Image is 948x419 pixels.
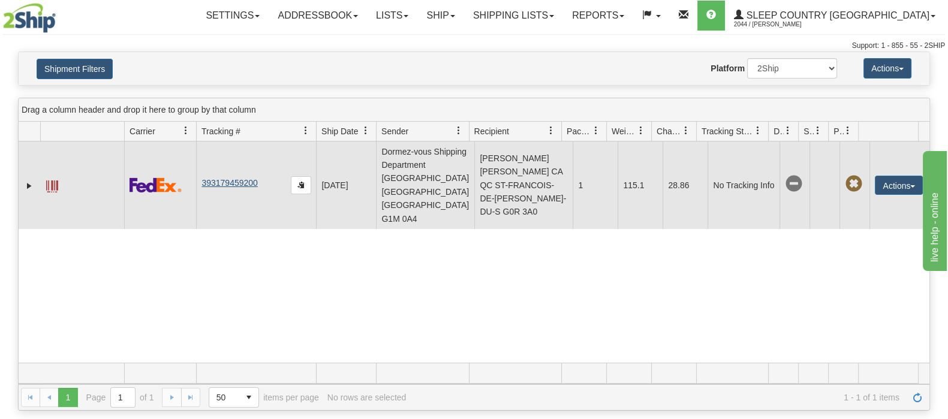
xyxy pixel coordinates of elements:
td: [DATE] [316,141,376,229]
a: Sleep Country [GEOGRAPHIC_DATA] 2044 / [PERSON_NAME] [725,1,944,31]
div: live help - online [9,7,111,22]
td: 115.1 [618,141,663,229]
img: 2 - FedEx Express® [130,177,182,192]
button: Actions [863,58,911,79]
span: Pickup Status [833,125,844,137]
div: grid grouping header [19,98,929,122]
a: Delivery Status filter column settings [778,120,798,141]
span: Pickup Not Assigned [845,176,862,192]
a: Label [46,175,58,194]
input: Page 1 [111,388,135,407]
span: Ship Date [321,125,358,137]
div: No rows are selected [327,393,407,402]
td: 1 [573,141,618,229]
span: Sender [381,125,408,137]
span: Tracking Status [702,125,754,137]
span: Page of 1 [86,387,154,408]
span: Packages [567,125,592,137]
span: select [239,388,258,407]
a: Expand [23,180,35,192]
button: Actions [875,176,923,195]
a: Shipping lists [464,1,563,31]
span: Weight [612,125,637,137]
a: Ship [417,1,464,31]
label: Platform [711,62,745,74]
a: Ship Date filter column settings [356,120,376,141]
span: 1 - 1 of 1 items [414,393,899,402]
a: Refresh [908,388,927,407]
td: 28.86 [663,141,708,229]
a: Reports [563,1,633,31]
a: Lists [367,1,417,31]
td: Dormez-vous Shipping Department [GEOGRAPHIC_DATA] [GEOGRAPHIC_DATA] [GEOGRAPHIC_DATA] G1M 0A4 [376,141,474,229]
a: Carrier filter column settings [176,120,196,141]
span: Recipient [474,125,509,137]
span: Page 1 [58,388,77,407]
a: Recipient filter column settings [541,120,561,141]
a: Sender filter column settings [449,120,469,141]
a: Settings [197,1,269,31]
span: Carrier [130,125,155,137]
span: Charge [657,125,682,137]
td: [PERSON_NAME] [PERSON_NAME] CA QC ST-FRANCOIS-DE-[PERSON_NAME]-DU-S G0R 3A0 [474,141,573,229]
a: Tracking Status filter column settings [748,120,768,141]
span: Shipment Issues [803,125,814,137]
iframe: chat widget [920,148,947,270]
span: Delivery Status [774,125,784,137]
a: Shipment Issues filter column settings [808,120,828,141]
a: Addressbook [269,1,367,31]
a: Pickup Status filter column settings [838,120,858,141]
td: No Tracking Info [708,141,780,229]
div: Support: 1 - 855 - 55 - 2SHIP [3,41,945,51]
a: Charge filter column settings [676,120,696,141]
span: items per page [209,387,319,408]
button: Shipment Filters [37,59,113,79]
a: Tracking # filter column settings [296,120,316,141]
a: 393179459200 [201,178,257,188]
span: 2044 / [PERSON_NAME] [734,19,824,31]
button: Copy to clipboard [291,176,311,194]
span: No Tracking Info [785,176,802,192]
span: Sleep Country [GEOGRAPHIC_DATA] [744,10,929,20]
img: logo2044.jpg [3,3,56,33]
span: Page sizes drop down [209,387,259,408]
span: Tracking # [201,125,240,137]
span: 50 [216,391,232,403]
a: Weight filter column settings [631,120,651,141]
a: Packages filter column settings [586,120,606,141]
